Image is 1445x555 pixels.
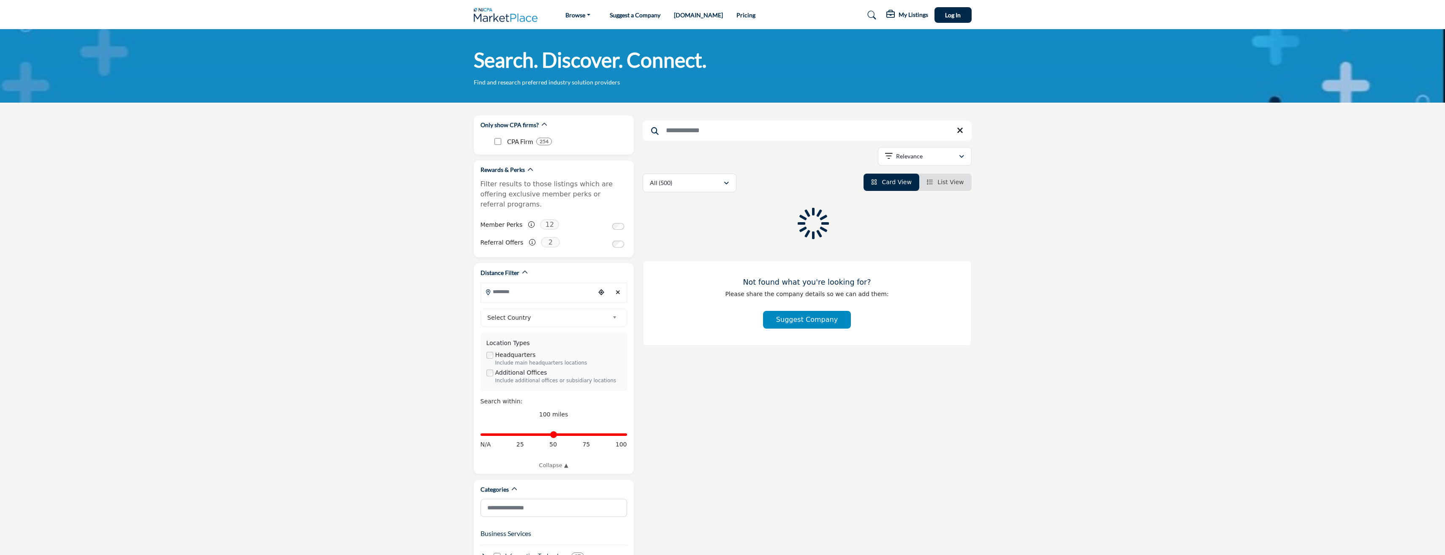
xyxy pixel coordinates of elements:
[864,174,919,191] li: Card View
[560,9,596,21] a: Browse
[616,440,627,449] span: 100
[481,283,595,300] input: Search Location
[643,174,736,192] button: All (500)
[919,174,972,191] li: List View
[763,311,851,329] button: Suggest Company
[549,440,557,449] span: 50
[481,218,523,232] label: Member Perks
[674,11,723,19] a: [DOMAIN_NAME]
[481,485,509,494] h2: Categories
[540,139,549,144] b: 254
[494,138,501,145] input: CPA Firm checkbox
[736,11,755,19] a: Pricing
[937,179,964,185] span: List View
[481,440,491,449] span: N/A
[474,78,620,87] p: Find and research preferred industry solution providers
[481,121,539,129] h2: Only show CPA firms?
[859,8,882,22] a: Search
[612,241,624,248] input: Switch to Referral Offers
[539,411,568,418] span: 100 miles
[481,166,525,174] h2: Rewards & Perks
[481,461,627,470] a: Collapse ▲
[481,179,627,209] p: Filter results to those listings which are offering exclusive member perks or referral programs.
[474,8,542,22] img: Site Logo
[643,120,972,141] input: Search Keyword
[541,237,560,248] span: 2
[481,235,524,250] label: Referral Offers
[776,316,838,324] span: Suggest Company
[536,138,552,145] div: 254 Results For CPA Firm
[899,11,928,19] h5: My Listings
[486,339,621,348] div: Location Types
[612,283,625,302] div: Clear search location
[495,359,621,367] div: Include main headquarters locations
[650,179,672,187] p: All (500)
[495,377,621,385] div: Include additional offices or subsidiary locations
[495,368,547,377] label: Additional Offices
[582,440,590,449] span: 75
[495,351,536,359] label: Headquarters
[934,7,972,23] button: Log In
[540,219,559,230] span: 12
[927,179,964,185] a: View List
[481,397,627,406] div: Search within:
[487,313,609,323] span: Select Country
[516,440,524,449] span: 25
[610,11,660,19] a: Suggest a Company
[945,11,961,19] span: Log In
[725,291,888,297] span: Please share the company details so we can add them:
[896,152,923,161] p: Relevance
[481,499,627,517] input: Search Category
[474,47,706,73] h1: Search. Discover. Connect.
[612,223,624,230] input: Switch to Member Perks
[481,269,519,277] h2: Distance Filter
[595,283,608,302] div: Choose your current location
[507,137,533,147] p: CPA Firm: CPA Firm
[886,10,928,20] div: My Listings
[481,528,531,539] button: Business Services
[878,147,972,166] button: Relevance
[871,179,912,185] a: View Card
[882,179,911,185] span: Card View
[660,278,954,287] h3: Not found what you're looking for?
